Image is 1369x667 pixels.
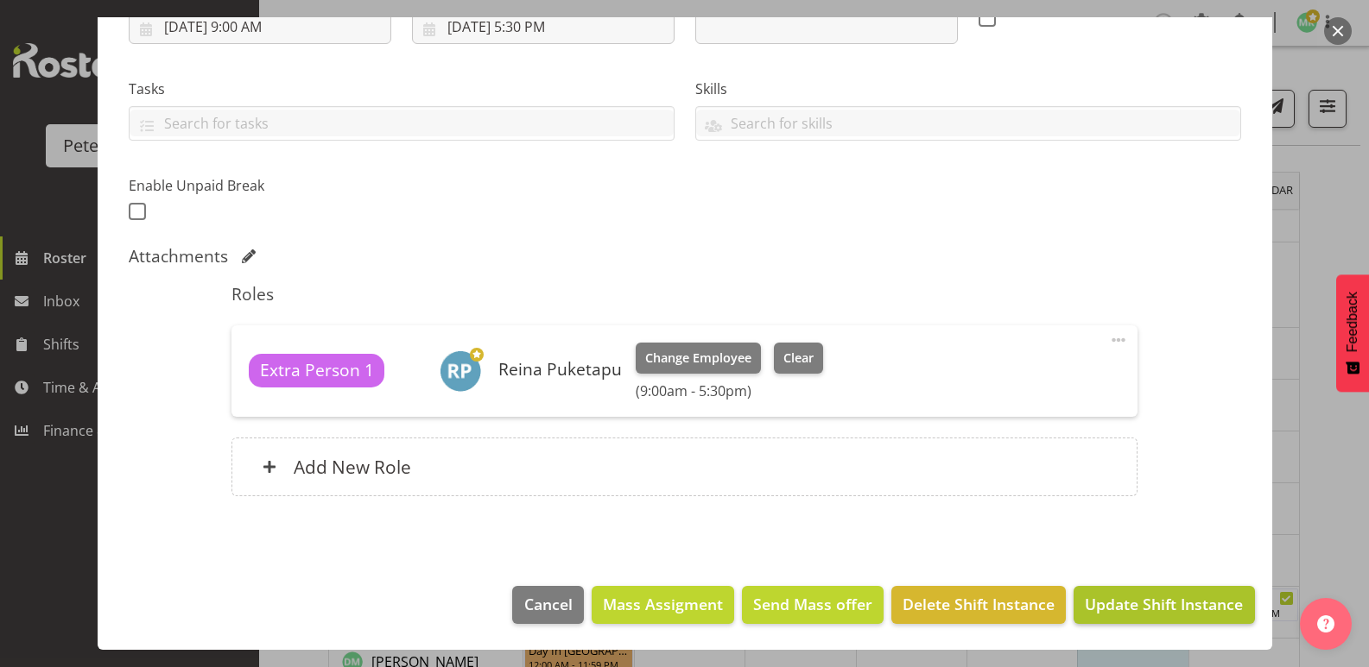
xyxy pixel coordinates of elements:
span: Update Shift Instance [1085,593,1243,615]
h6: Reina Puketapu [498,360,622,379]
button: Clear [774,343,823,374]
h6: Add New Role [294,456,411,478]
span: Mass Assigment [603,593,723,615]
button: Change Employee [636,343,761,374]
h5: Roles [231,284,1138,305]
span: Cancel [524,593,573,615]
input: Click to select... [412,9,675,44]
button: Cancel [512,586,583,624]
span: Clear [783,349,814,368]
input: Click to select... [129,9,391,44]
button: Delete Shift Instance [891,586,1066,624]
img: reina-puketapu721.jpg [440,350,481,392]
span: Feedback [1345,292,1360,352]
input: Search for tasks [130,110,674,136]
label: Tasks [129,79,675,99]
button: Send Mass offer [742,586,884,624]
span: Extra Person 1 [260,358,374,383]
button: Update Shift Instance [1074,586,1254,624]
button: Mass Assigment [592,586,734,624]
h6: (9:00am - 5:30pm) [636,382,822,400]
input: Search for skills [696,110,1240,136]
span: Change Employee [645,349,751,368]
span: Send Mass offer [753,593,872,615]
span: Delete Shift Instance [903,593,1055,615]
label: Skills [695,79,1241,99]
label: Enable Unpaid Break [129,175,391,196]
img: help-xxl-2.png [1317,615,1334,632]
button: Feedback - Show survey [1336,274,1369,392]
h5: Attachments [129,246,228,267]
